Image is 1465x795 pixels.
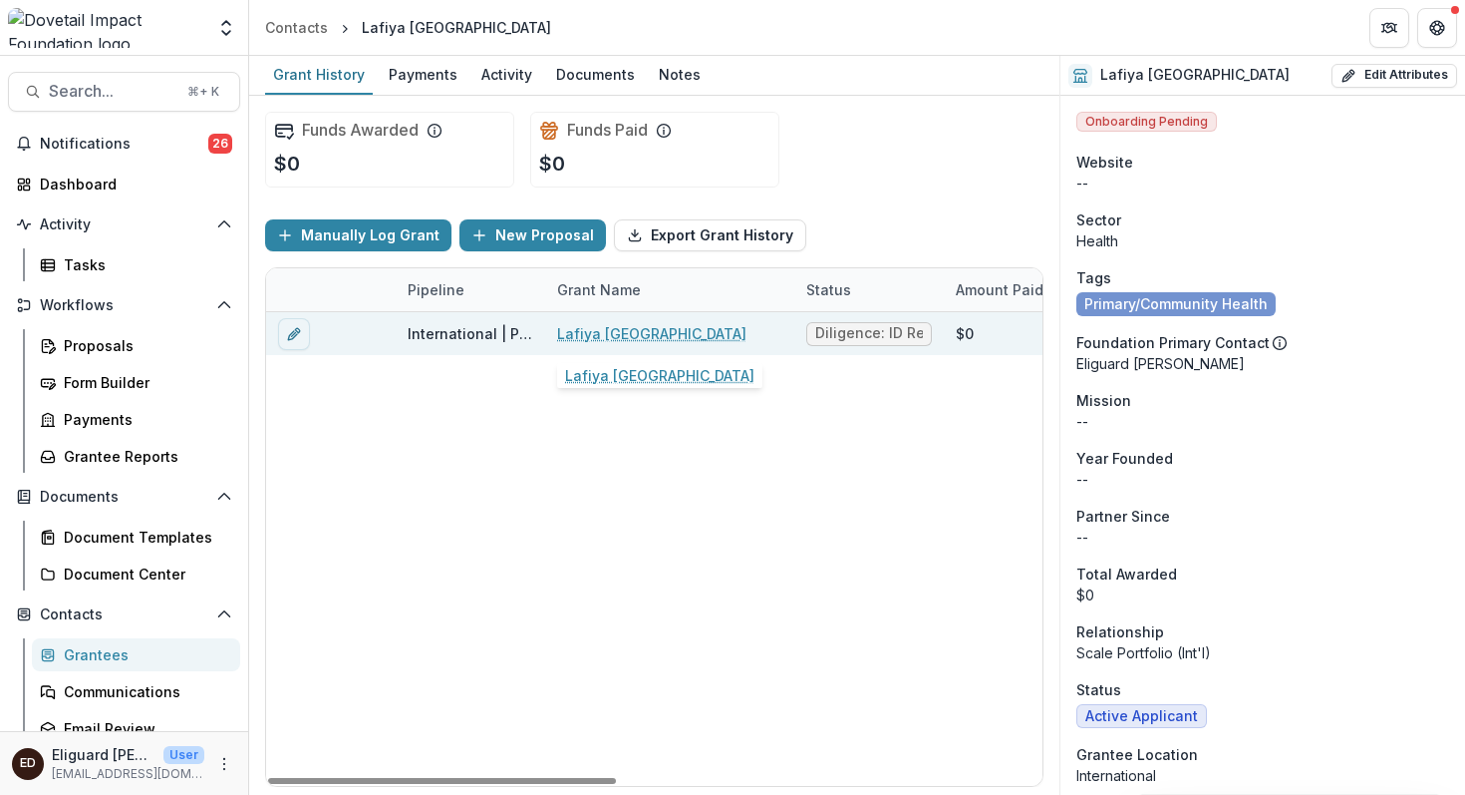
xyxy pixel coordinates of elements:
span: Grantee Location [1076,744,1198,765]
a: Lafiya [GEOGRAPHIC_DATA] [557,323,746,344]
span: Partner Since [1076,506,1170,527]
a: Grant History [265,56,373,95]
span: Tags [1076,267,1111,288]
a: Document Templates [32,521,240,554]
div: Pipeline [396,268,545,311]
div: Amount Paid [944,268,1093,311]
a: Grantee Reports [32,440,240,473]
div: Proposals [64,335,224,356]
div: Notes [651,60,709,89]
a: Activity [473,56,540,95]
div: Communications [64,681,224,702]
p: International [1076,765,1449,786]
div: $0 [956,323,974,344]
button: Search... [8,72,240,112]
span: Diligence: ID Review [815,325,923,342]
div: Tasks [64,254,224,275]
a: Grantees [32,638,240,671]
a: Contacts [257,13,336,42]
button: Edit Attributes [1331,64,1457,88]
span: Sector [1076,209,1121,230]
p: -- [1076,469,1449,490]
p: Eliguard [PERSON_NAME] [1076,353,1449,374]
nav: breadcrumb [257,13,559,42]
a: Payments [381,56,465,95]
span: Onboarding Pending [1076,112,1217,132]
a: Communications [32,675,240,708]
div: Email Review [64,718,224,739]
div: Documents [548,60,643,89]
div: Payments [381,60,465,89]
p: $0 [274,149,300,179]
div: Contacts [265,17,328,38]
div: Grantee Reports [64,446,224,467]
span: Status [1076,679,1121,700]
a: Dashboard [8,168,240,200]
div: Eliguard Dawson [20,757,36,770]
div: Payments [64,409,224,430]
a: Payments [32,403,240,436]
div: Status [794,268,944,311]
span: Mission [1076,390,1131,411]
p: Eliguard [PERSON_NAME] [52,744,155,765]
div: Dashboard [40,174,224,195]
p: $0 [539,149,565,179]
span: Documents [40,489,208,506]
span: Active Applicant [1085,708,1198,725]
button: More [212,752,236,776]
div: Grant Name [545,279,653,300]
div: -- [1076,173,1449,194]
a: Tasks [32,248,240,281]
div: Activity [473,60,540,89]
div: Lafiya [GEOGRAPHIC_DATA] [362,17,551,38]
span: 26 [208,134,232,154]
span: Contacts [40,606,208,623]
span: Primary/Community Health [1084,296,1268,313]
button: Get Help [1417,8,1457,48]
div: Grant History [265,60,373,89]
div: International | Prospects Pipeline [408,323,533,344]
p: Amount Paid [956,279,1043,300]
button: Partners [1369,8,1409,48]
a: Document Center [32,558,240,591]
span: Website [1076,152,1133,173]
span: Notifications [40,136,208,153]
span: Total Awarded [1076,564,1177,585]
a: Email Review [32,712,240,745]
span: Relationship [1076,621,1164,642]
button: Open Activity [8,208,240,240]
p: User [163,746,204,764]
p: Health [1076,230,1449,251]
div: Form Builder [64,372,224,393]
button: Open entity switcher [212,8,240,48]
span: Activity [40,216,208,233]
div: Grantees [64,644,224,665]
button: Export Grant History [614,219,806,251]
h2: Funds Awarded [302,121,419,140]
button: Open Documents [8,481,240,513]
button: Manually Log Grant [265,219,451,251]
div: Document Templates [64,527,224,548]
button: Open Contacts [8,598,240,630]
span: Workflows [40,297,208,314]
div: Pipeline [396,279,476,300]
h2: Funds Paid [567,121,648,140]
p: -- [1076,411,1449,432]
h2: Lafiya [GEOGRAPHIC_DATA] [1100,67,1290,84]
a: Notes [651,56,709,95]
span: Search... [49,82,175,101]
button: Notifications26 [8,128,240,160]
span: Year Founded [1076,448,1173,469]
div: ⌘ + K [183,81,223,103]
a: Form Builder [32,366,240,399]
button: edit [278,318,310,350]
div: Status [794,279,863,300]
button: New Proposal [459,219,606,251]
button: Open Workflows [8,289,240,321]
a: Proposals [32,329,240,362]
p: Foundation Primary Contact [1076,332,1270,353]
img: Dovetail Impact Foundation logo [8,8,204,48]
